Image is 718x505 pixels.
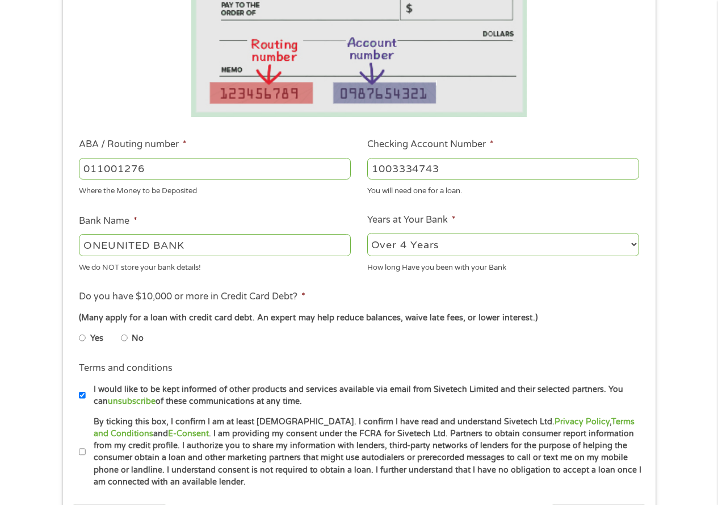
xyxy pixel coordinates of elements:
[86,416,643,489] label: By ticking this box, I confirm I am at least [DEMOGRAPHIC_DATA]. I confirm I have read and unders...
[132,332,144,345] label: No
[367,139,494,151] label: Checking Account Number
[94,417,635,439] a: Terms and Conditions
[79,258,351,273] div: We do NOT store your bank details!
[79,139,187,151] label: ABA / Routing number
[367,158,639,180] input: 345634636
[86,383,643,408] label: I would like to be kept informed of other products and services available via email from Sivetech...
[79,362,173,374] label: Terms and conditions
[367,214,456,226] label: Years at Your Bank
[90,332,103,345] label: Yes
[367,258,639,273] div: How long Have you been with your Bank
[79,182,351,197] div: Where the Money to be Deposited
[79,215,137,227] label: Bank Name
[168,429,209,439] a: E-Consent
[555,417,610,427] a: Privacy Policy
[108,397,156,406] a: unsubscribe
[79,158,351,180] input: 263177916
[367,182,639,197] div: You will need one for a loan.
[79,312,639,324] div: (Many apply for a loan with credit card debt. An expert may help reduce balances, waive late fees...
[79,291,305,303] label: Do you have $10,000 or more in Credit Card Debt?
